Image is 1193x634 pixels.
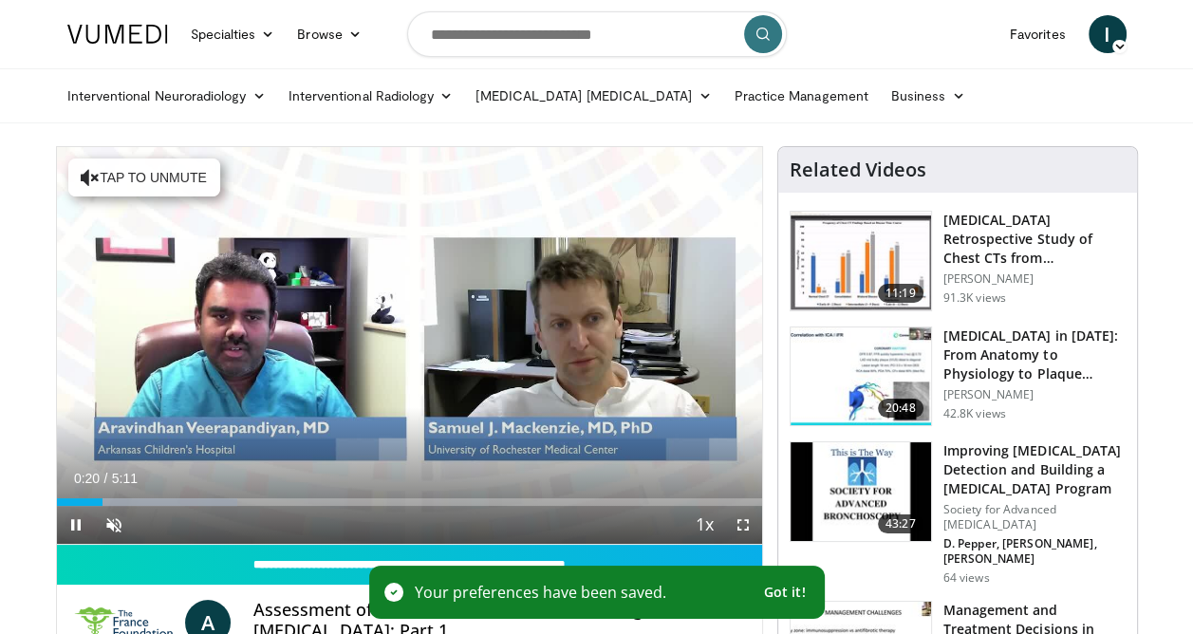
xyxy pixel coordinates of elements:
[943,441,1126,498] h3: Improving [MEDICAL_DATA] Detection and Building a [MEDICAL_DATA] Program
[57,498,762,506] div: Progress Bar
[791,327,931,426] img: 823da73b-7a00-425d-bb7f-45c8b03b10c3.150x105_q85_crop-smart_upscale.jpg
[998,15,1077,53] a: Favorites
[464,77,722,115] a: [MEDICAL_DATA] [MEDICAL_DATA]
[104,471,108,486] span: /
[74,471,100,486] span: 0:20
[943,326,1126,383] h3: [MEDICAL_DATA] in [DATE]: From Anatomy to Physiology to Plaque Burden and …
[878,514,923,533] span: 43:27
[57,147,762,545] video-js: Video Player
[943,536,1126,567] p: D. Pepper, [PERSON_NAME], [PERSON_NAME]
[724,506,762,544] button: Fullscreen
[878,284,923,303] span: 11:19
[68,158,220,196] button: Tap to unmute
[790,326,1126,427] a: 20:48 [MEDICAL_DATA] in [DATE]: From Anatomy to Physiology to Plaque Burden and … [PERSON_NAME] 4...
[943,387,1126,402] p: [PERSON_NAME]
[179,15,287,53] a: Specialties
[67,25,168,44] img: VuMedi Logo
[764,584,806,601] span: Got it!
[56,77,277,115] a: Interventional Neuroradiology
[415,581,666,604] p: Your preferences have been saved.
[790,441,1126,586] a: 43:27 Improving [MEDICAL_DATA] Detection and Building a [MEDICAL_DATA] Program Society for Advanc...
[722,77,879,115] a: Practice Management
[943,271,1126,287] p: [PERSON_NAME]
[790,158,926,181] h4: Related Videos
[407,11,787,57] input: Search topics, interventions
[943,290,1006,306] p: 91.3K views
[943,502,1126,532] p: Society for Advanced [MEDICAL_DATA]
[95,506,133,544] button: Unmute
[112,471,138,486] span: 5:11
[286,15,373,53] a: Browse
[791,212,931,310] img: c2eb46a3-50d3-446d-a553-a9f8510c7760.150x105_q85_crop-smart_upscale.jpg
[686,506,724,544] button: Playback Rate
[790,211,1126,311] a: 11:19 [MEDICAL_DATA] Retrospective Study of Chest CTs from [GEOGRAPHIC_DATA]: What is the Re… [PE...
[943,211,1126,268] h3: [MEDICAL_DATA] Retrospective Study of Chest CTs from [GEOGRAPHIC_DATA]: What is the Re…
[943,406,1006,421] p: 42.8K views
[57,506,95,544] button: Pause
[880,77,977,115] a: Business
[277,77,465,115] a: Interventional Radiology
[1089,15,1127,53] a: I
[943,570,990,586] p: 64 views
[878,399,923,418] span: 20:48
[791,442,931,541] img: da6f2637-572c-4e26-9f3c-99c40a6d351c.150x105_q85_crop-smart_upscale.jpg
